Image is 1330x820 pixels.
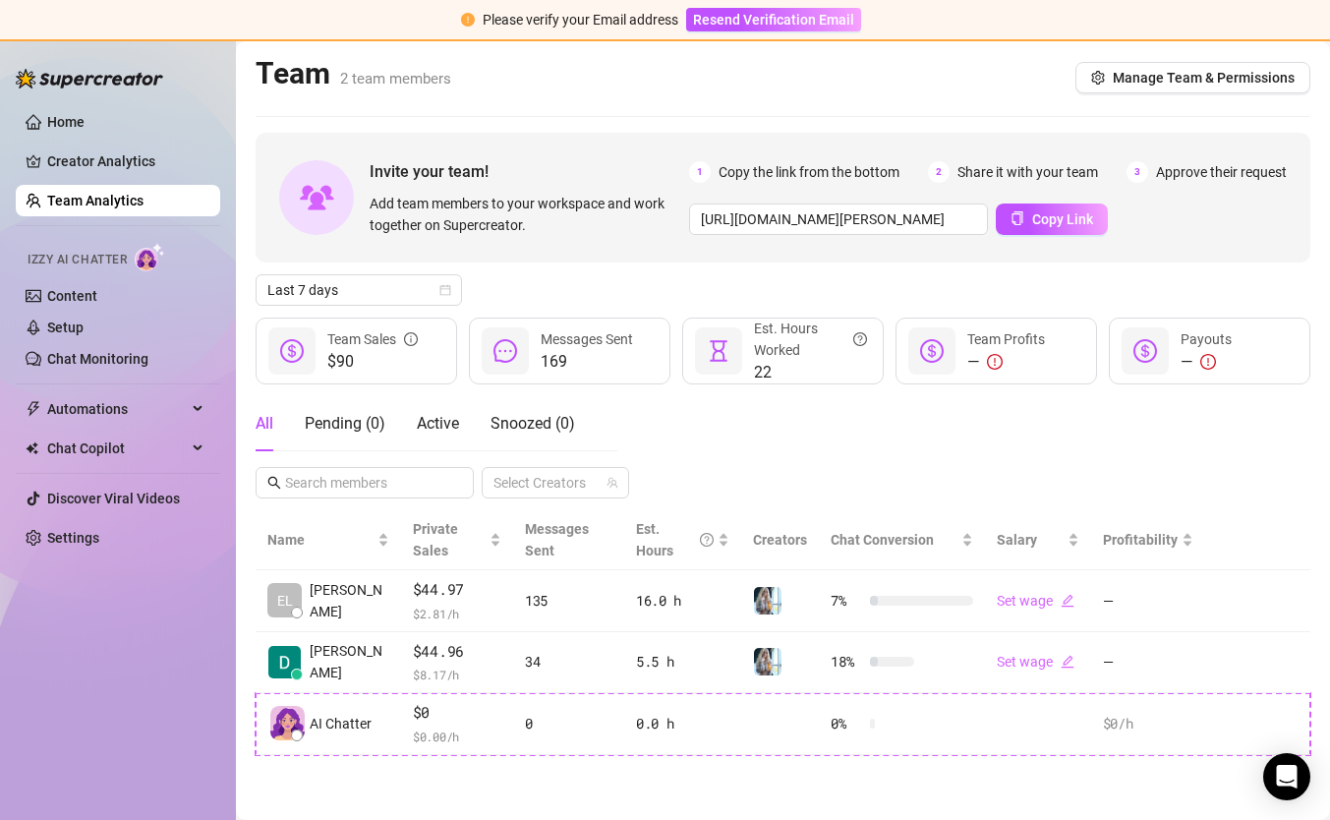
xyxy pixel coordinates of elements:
span: Copy Link [1032,211,1093,227]
span: 22 [754,361,867,384]
span: Messages Sent [525,521,589,558]
span: exclamation-circle [987,354,1003,370]
td: — [1091,570,1205,632]
span: Payouts [1181,331,1232,347]
div: — [1181,350,1232,374]
button: Resend Verification Email [686,8,861,31]
span: team [607,477,618,489]
div: 135 [525,590,612,612]
span: EL [277,590,293,612]
span: $ 0.00 /h [413,727,501,746]
div: All [256,412,273,436]
span: message [493,339,517,363]
span: Izzy AI Chatter [28,251,127,269]
span: Approve their request [1156,161,1287,183]
span: $0 [413,701,501,725]
span: Snoozed ( 0 ) [491,414,575,433]
button: Copy Link [996,204,1108,235]
span: Resend Verification Email [693,12,854,28]
span: Profitability [1103,532,1178,548]
span: dollar-circle [280,339,304,363]
span: question-circle [853,318,867,361]
div: $0 /h [1103,713,1193,734]
img: Chat Copilot [26,441,38,455]
img: izzy-ai-chatter-avatar-DDCN_rTZ.svg [270,706,305,740]
span: [PERSON_NAME] [310,640,389,683]
span: 1 [689,161,711,183]
div: — [967,350,1045,374]
div: 0 [525,713,612,734]
div: Open Intercom Messenger [1263,753,1310,800]
span: search [267,476,281,490]
span: 0 % [831,713,862,734]
a: Content [47,288,97,304]
span: Private Sales [413,521,458,558]
span: dollar-circle [1133,339,1157,363]
span: dollar-circle [920,339,944,363]
span: $44.97 [413,578,501,602]
span: 3 [1127,161,1148,183]
span: 2 team members [340,70,451,88]
span: info-circle [404,328,418,350]
img: Elizabeth [754,648,781,675]
div: Team Sales [327,328,418,350]
th: Creators [741,510,819,570]
span: edit [1061,655,1074,669]
span: Messages Sent [541,331,633,347]
span: Salary [997,532,1037,548]
div: Est. Hours Worked [754,318,867,361]
span: Add team members to your workspace and work together on Supercreator. [370,193,681,236]
img: Dave Warford [268,646,301,678]
div: 5.5 h [636,651,730,673]
div: Pending ( 0 ) [305,412,385,436]
span: AI Chatter [310,713,372,734]
a: Discover Viral Videos [47,491,180,506]
div: Please verify your Email address [483,9,678,30]
span: Active [417,414,459,433]
span: question-circle [700,518,714,561]
span: setting [1091,71,1105,85]
span: $ 8.17 /h [413,665,501,684]
span: 7 % [831,590,862,612]
span: [PERSON_NAME] [310,579,389,622]
span: 18 % [831,651,862,673]
span: exclamation-circle [1200,354,1216,370]
a: Set wageedit [997,654,1074,670]
a: Team Analytics [47,193,144,208]
span: thunderbolt [26,401,41,417]
a: Chat Monitoring [47,351,148,367]
img: logo-BBDzfeDw.svg [16,69,163,88]
span: Automations [47,393,187,425]
a: Settings [47,530,99,546]
a: Set wageedit [997,593,1074,609]
th: Name [256,510,401,570]
span: Name [267,529,374,551]
button: Manage Team & Permissions [1075,62,1310,93]
span: edit [1061,594,1074,608]
span: exclamation-circle [461,13,475,27]
span: Manage Team & Permissions [1113,70,1295,86]
span: $90 [327,350,418,374]
img: Elizabeth [754,587,781,615]
span: Copy the link from the bottom [719,161,899,183]
span: Chat Conversion [831,532,934,548]
a: Creator Analytics [47,146,204,177]
img: AI Chatter [135,243,165,271]
div: 16.0 h [636,590,730,612]
span: 169 [541,350,633,374]
div: 34 [525,651,612,673]
span: 2 [928,161,950,183]
span: copy [1011,211,1024,225]
h2: Team [256,55,451,92]
span: Team Profits [967,331,1045,347]
div: 0.0 h [636,713,730,734]
span: Share it with your team [957,161,1098,183]
span: $44.96 [413,640,501,664]
span: $ 2.81 /h [413,604,501,623]
div: Est. Hours [636,518,715,561]
span: Chat Copilot [47,433,187,464]
input: Search members [285,472,446,494]
span: Last 7 days [267,275,450,305]
span: hourglass [707,339,730,363]
span: Invite your team! [370,159,689,184]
